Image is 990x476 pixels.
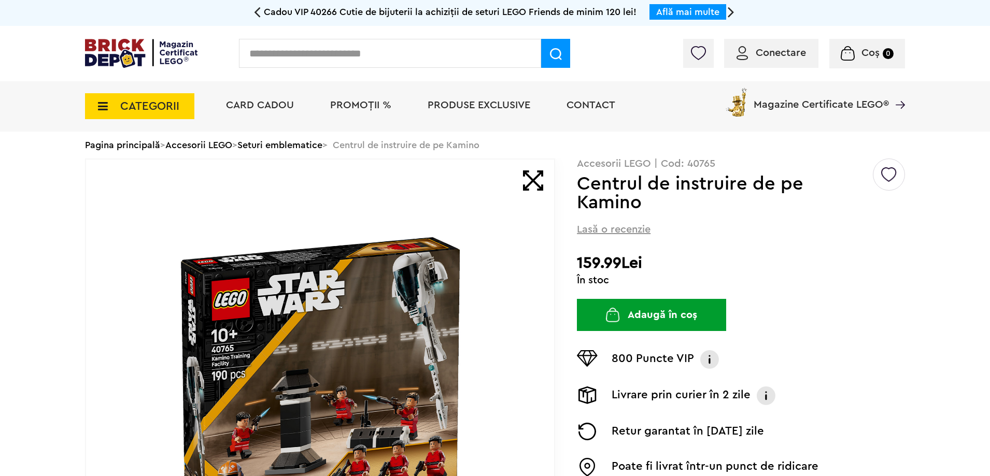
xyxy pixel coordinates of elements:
[861,48,880,58] span: Coș
[577,222,650,237] span: Lasă o recenzie
[165,140,232,150] a: Accesorii LEGO
[577,175,871,212] h1: Centrul de instruire de pe Kamino
[577,254,905,272] h2: 159.99Lei
[577,158,905,169] p: Accesorii LEGO | Cod: 40765
[264,7,637,17] span: Cadou VIP 40266 Cutie de bijuterii la achiziții de seturi LEGO Friends de minim 120 lei!
[699,350,720,369] img: Info VIP
[577,386,598,404] img: Livrare
[612,350,694,369] p: 800 Puncte VIP
[756,386,776,405] img: Info livrare prin curier
[567,100,615,110] a: Contact
[85,132,905,158] div: > > > Centrul de instruire de pe Kamino
[889,86,905,96] a: Magazine Certificate LEGO®
[226,100,294,110] a: Card Cadou
[656,7,719,17] a: Află mai multe
[737,48,806,58] a: Conectare
[85,140,160,150] a: Pagina principală
[577,275,905,285] div: În stoc
[883,48,894,59] small: 0
[237,140,322,150] a: Seturi emblematice
[612,386,751,405] p: Livrare prin curier în 2 zile
[612,423,764,440] p: Retur garantat în [DATE] zile
[577,350,598,367] img: Puncte VIP
[120,100,179,112] span: CATEGORII
[577,423,598,440] img: Returnare
[577,299,726,331] button: Adaugă în coș
[756,48,806,58] span: Conectare
[428,100,530,110] a: Produse exclusive
[754,86,889,110] span: Magazine Certificate LEGO®
[330,100,391,110] a: PROMOȚII %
